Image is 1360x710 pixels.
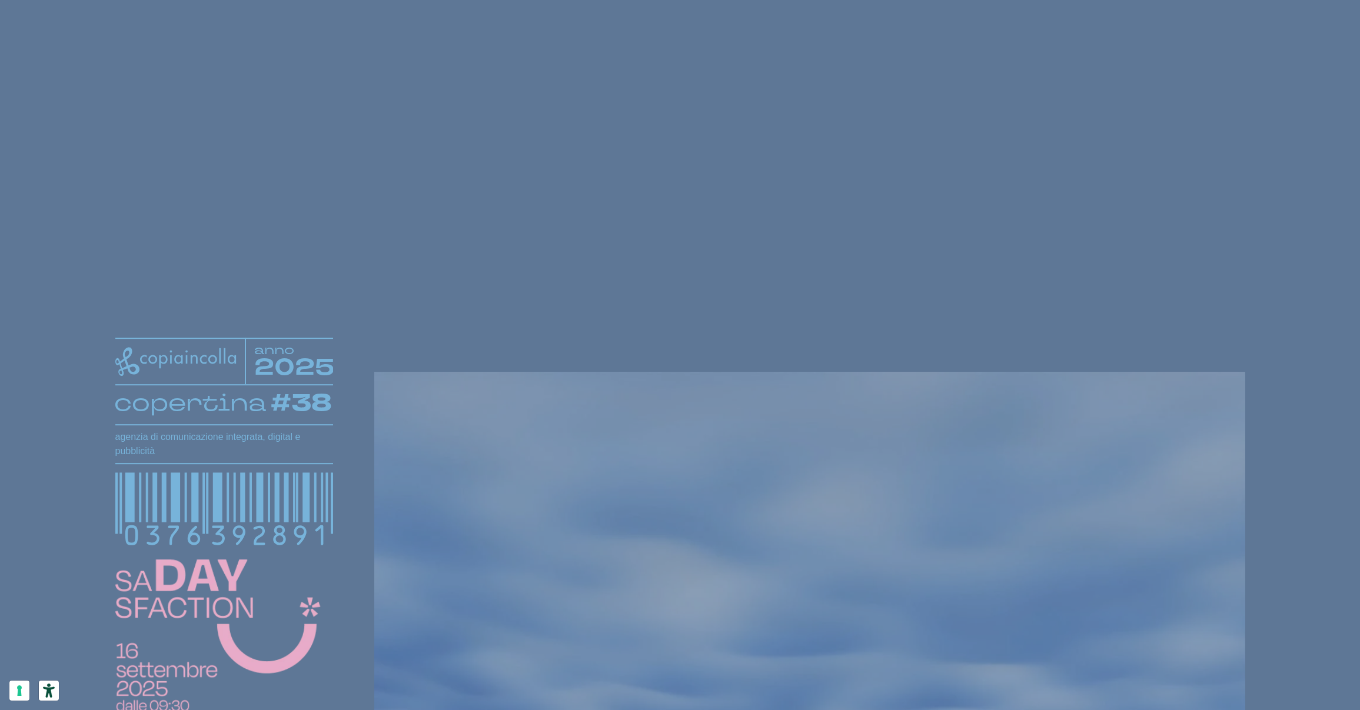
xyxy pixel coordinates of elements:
button: Strumenti di accessibilità [39,681,59,701]
tspan: anno [254,341,294,358]
tspan: copertina [114,388,266,418]
button: Le tue preferenze relative al consenso per le tecnologie di tracciamento [9,681,29,701]
tspan: 2025 [254,352,334,383]
h1: agenzia di comunicazione integrata, digital e pubblicità [115,430,333,458]
tspan: #38 [271,387,332,419]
